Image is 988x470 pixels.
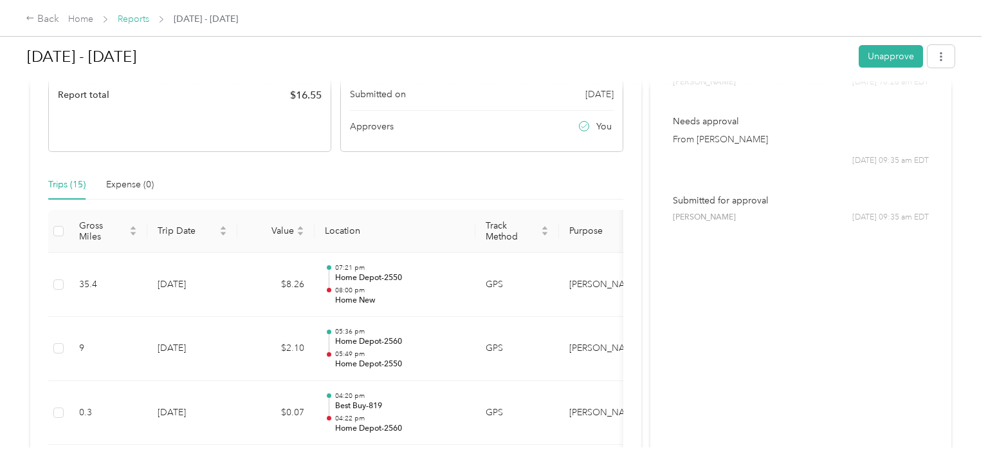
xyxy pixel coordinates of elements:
[559,381,655,446] td: Acosta Whirlpool
[335,327,465,336] p: 05:36 pm
[335,391,465,400] p: 04:20 pm
[79,220,127,242] span: Gross Miles
[335,336,465,348] p: Home Depot-2560
[486,220,538,242] span: Track Method
[69,381,147,446] td: 0.3
[916,398,988,470] iframe: Everlance-gr Chat Button Frame
[219,224,227,232] span: caret-up
[315,210,475,253] th: Location
[129,230,137,238] span: caret-down
[297,230,304,238] span: caret-down
[335,423,465,435] p: Home Depot-2560
[569,225,635,236] span: Purpose
[147,253,237,317] td: [DATE]
[335,350,465,359] p: 05:49 pm
[673,133,929,146] p: From [PERSON_NAME]
[219,230,227,238] span: caret-down
[335,263,465,272] p: 07:21 pm
[335,286,465,295] p: 08:00 pm
[27,41,850,72] h1: Sep 1 - 7, 2025
[559,210,655,253] th: Purpose
[559,317,655,381] td: Acosta Whirlpool
[596,120,612,133] span: You
[174,12,238,26] span: [DATE] - [DATE]
[147,317,237,381] td: [DATE]
[118,14,149,24] a: Reports
[335,295,465,306] p: Home New
[58,88,109,102] span: Report total
[48,178,86,192] div: Trips (15)
[147,210,237,253] th: Trip Date
[147,381,237,446] td: [DATE]
[673,194,929,207] p: Submitted for approval
[237,317,315,381] td: $2.10
[69,317,147,381] td: 9
[237,381,315,446] td: $0.07
[106,178,154,192] div: Expense (0)
[852,155,929,167] span: [DATE] 09:35 am EDT
[673,115,929,128] p: Needs approval
[673,212,736,223] span: [PERSON_NAME]
[69,253,147,317] td: 35.4
[350,88,406,101] span: Submitted on
[237,253,315,317] td: $8.26
[475,317,559,381] td: GPS
[475,381,559,446] td: GPS
[69,210,147,253] th: Gross Miles
[129,224,137,232] span: caret-up
[248,225,294,236] span: Value
[559,253,655,317] td: Acosta Whirlpool
[335,359,465,370] p: Home Depot-2550
[541,230,549,238] span: caret-down
[335,400,465,412] p: Best Buy-819
[585,88,614,101] span: [DATE]
[237,210,315,253] th: Value
[158,225,217,236] span: Trip Date
[852,212,929,223] span: [DATE] 09:35 am EDT
[541,224,549,232] span: caret-up
[26,12,59,27] div: Back
[68,14,93,24] a: Home
[335,272,465,284] p: Home Depot-2550
[350,120,394,133] span: Approvers
[859,45,923,68] button: Unapprove
[335,414,465,423] p: 04:22 pm
[297,224,304,232] span: caret-up
[290,88,322,103] span: $ 16.55
[475,210,559,253] th: Track Method
[475,253,559,317] td: GPS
